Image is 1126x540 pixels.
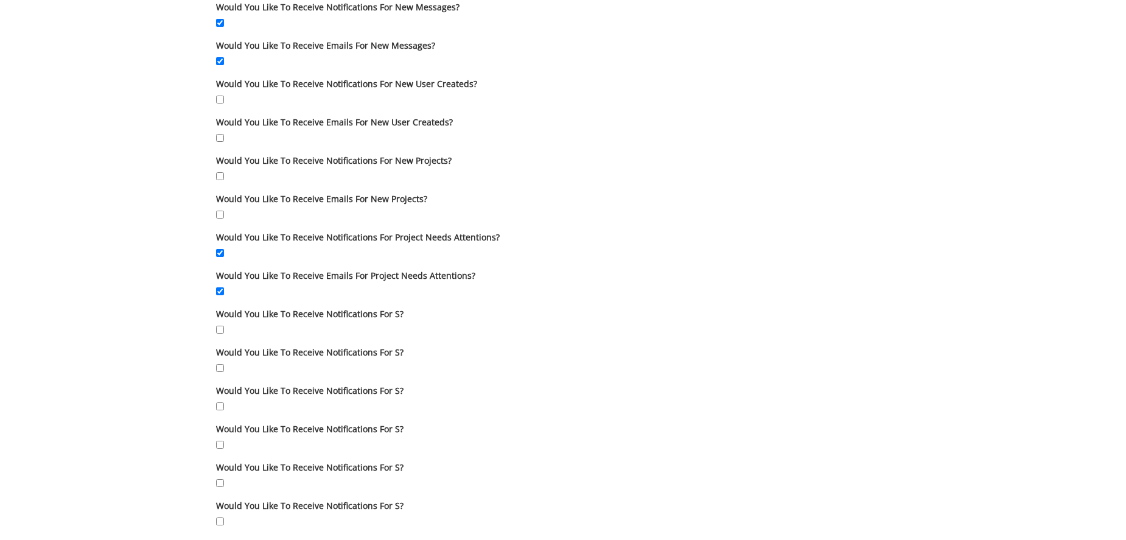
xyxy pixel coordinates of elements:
label: Would you like to receive notifications for s? [216,346,910,359]
label: Would you like to receive notifications for s? [216,423,910,435]
label: Would you like to receive notifications for s? [216,385,910,397]
label: Would you like to receive notifications for New User Createds? [216,78,910,90]
label: Would you like to receive notifications for Project Needs Attentions? [216,231,910,244]
label: Would you like to receive emails for New User Createds? [216,116,910,128]
label: Would you like to receive notifications for s? [216,308,910,320]
label: Would you like to receive notifications for New Projects? [216,155,910,167]
label: Would you like to receive emails for New Projects? [216,193,910,205]
label: Would you like to receive notifications for New Messages? [216,1,910,13]
label: Would you like to receive emails for New Messages? [216,40,910,52]
label: Would you like to receive notifications for s? [216,461,910,474]
label: Would you like to receive notifications for s? [216,500,910,512]
label: Would you like to receive emails for Project Needs Attentions? [216,270,910,282]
